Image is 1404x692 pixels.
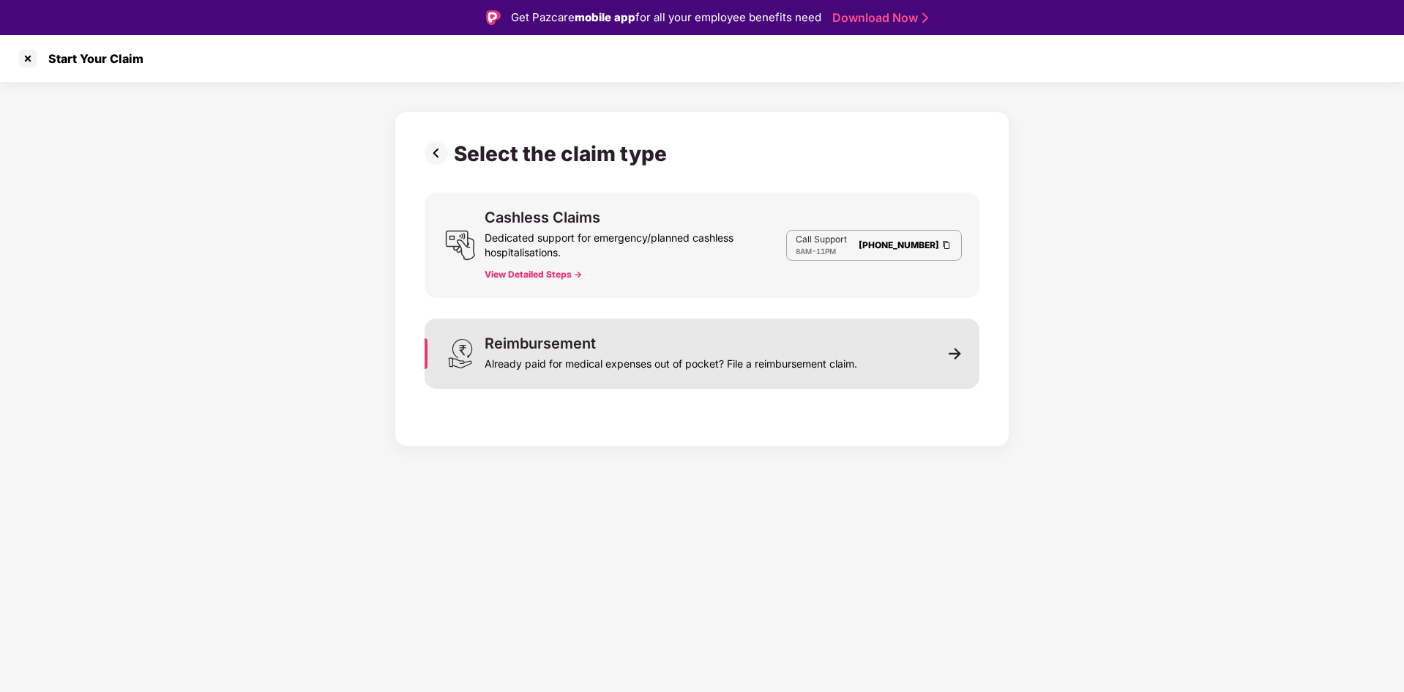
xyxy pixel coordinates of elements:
div: - [796,245,847,257]
img: svg+xml;base64,PHN2ZyBpZD0iUHJldi0zMngzMiIgeG1sbnM9Imh0dHA6Ly93d3cudzMub3JnLzIwMDAvc3ZnIiB3aWR0aD... [425,141,454,165]
div: Start Your Claim [40,51,143,66]
div: Select the claim type [454,141,673,166]
span: 8AM [796,247,812,256]
img: Clipboard Icon [941,239,952,251]
a: [PHONE_NUMBER] [859,239,939,250]
div: Get Pazcare for all your employee benefits need [511,9,821,26]
a: Download Now [832,10,924,26]
div: Dedicated support for emergency/planned cashless hospitalisations. [485,225,786,260]
img: svg+xml;base64,PHN2ZyB3aWR0aD0iMjQiIGhlaWdodD0iMzEiIHZpZXdCb3g9IjAgMCAyNCAzMSIgZmlsbD0ibm9uZSIgeG... [445,338,476,369]
strong: mobile app [575,10,635,24]
p: Call Support [796,234,847,245]
div: Reimbursement [485,336,596,351]
span: 11PM [816,247,836,256]
div: Already paid for medical expenses out of pocket? File a reimbursement claim. [485,351,857,371]
img: svg+xml;base64,PHN2ZyB3aWR0aD0iMTEiIGhlaWdodD0iMTEiIHZpZXdCb3g9IjAgMCAxMSAxMSIgZmlsbD0ibm9uZSIgeG... [949,347,962,360]
button: View Detailed Steps -> [485,269,582,280]
img: Logo [486,10,501,25]
div: Cashless Claims [485,210,600,225]
img: Stroke [922,10,928,26]
img: svg+xml;base64,PHN2ZyB3aWR0aD0iMjQiIGhlaWdodD0iMjUiIHZpZXdCb3g9IjAgMCAyNCAyNSIgZmlsbD0ibm9uZSIgeG... [445,230,476,261]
